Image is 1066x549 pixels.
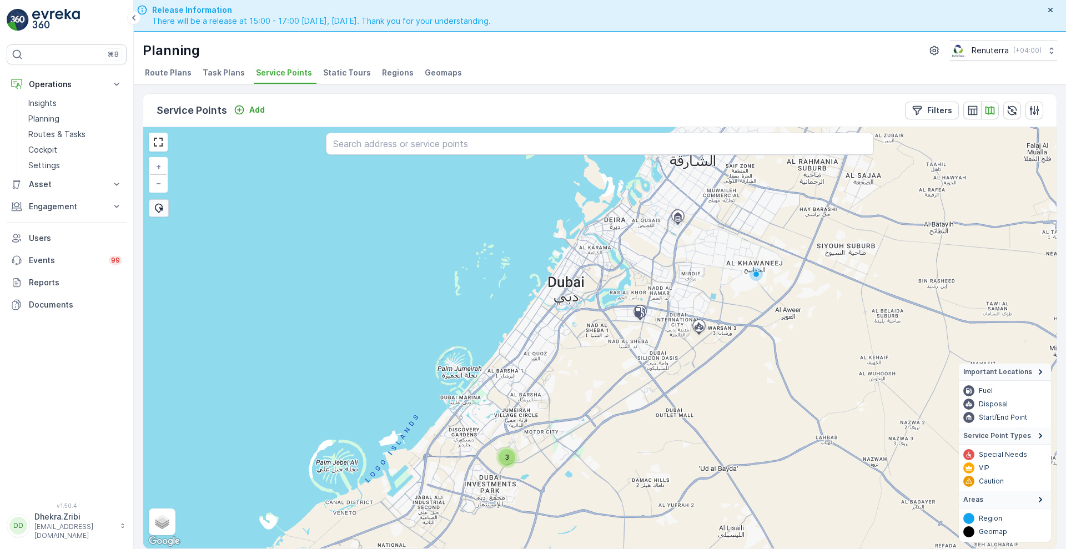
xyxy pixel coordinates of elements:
span: Areas [963,495,983,504]
button: Filters [905,102,959,119]
a: Open this area in Google Maps (opens a new window) [146,534,183,548]
p: ( +04:00 ) [1013,46,1042,55]
span: − [156,178,162,188]
summary: Important Locations [959,364,1051,381]
p: Routes & Tasks [28,129,86,140]
p: VIP [979,464,989,472]
img: Google [146,534,183,548]
p: Add [249,104,265,115]
p: Engagement [29,201,104,212]
p: ⌘B [108,50,119,59]
summary: Service Point Types [959,427,1051,445]
p: Asset [29,179,104,190]
div: 3 [499,449,505,456]
span: Release Information [152,4,491,16]
a: Cockpit [24,142,127,158]
p: Events [29,255,102,266]
span: Service Point Types [963,431,1031,440]
img: logo [7,9,29,31]
button: Operations [7,73,127,95]
span: Regions [382,67,414,78]
span: Important Locations [963,367,1032,376]
p: Documents [29,299,122,310]
button: Renuterra(+04:00) [950,41,1057,61]
div: 3 [499,449,515,466]
p: Users [29,233,122,244]
button: DDDhekra.Zribi[EMAIL_ADDRESS][DOMAIN_NAME] [7,511,127,540]
p: Planning [28,113,59,124]
a: Zoom In [150,158,167,175]
a: View Fullscreen [150,134,167,150]
p: Region [979,514,1002,523]
p: Renuterra [972,45,1009,56]
div: Bulk Select [149,199,169,217]
a: Layers [150,510,174,534]
p: Caution [979,477,1004,486]
button: Add [229,103,269,117]
span: Service Points [256,67,312,78]
p: [EMAIL_ADDRESS][DOMAIN_NAME] [34,522,114,540]
button: Asset [7,173,127,195]
span: Static Tours [323,67,371,78]
p: Planning [143,42,200,59]
p: Operations [29,79,104,90]
p: Cockpit [28,144,57,155]
p: Dhekra.Zribi [34,511,114,522]
p: Insights [28,98,57,109]
p: Disposal [979,400,1008,409]
a: Documents [7,294,127,316]
div: DD [9,517,27,535]
a: Routes & Tasks [24,127,127,142]
p: 99 [111,256,120,265]
p: Service Points [157,103,227,118]
p: Settings [28,160,60,171]
span: There will be a release at 15:00 - 17:00 [DATE], [DATE]. Thank you for your understanding. [152,16,491,27]
span: Task Plans [203,67,245,78]
span: v 1.50.4 [7,502,127,509]
a: Reports [7,271,127,294]
p: Reports [29,277,122,288]
span: Route Plans [145,67,192,78]
p: Geomap [979,527,1007,536]
img: logo_light-DOdMpM7g.png [32,9,80,31]
button: Engagement [7,195,127,218]
a: Planning [24,111,127,127]
img: Screenshot_2024-07-26_at_13.33.01.png [950,44,967,57]
summary: Areas [959,491,1051,508]
a: Events99 [7,249,127,271]
p: Fuel [979,386,993,395]
a: Insights [24,95,127,111]
p: Special Needs [979,450,1027,459]
a: Users [7,227,127,249]
span: + [156,162,161,171]
p: Start/End Point [979,413,1027,422]
span: Geomaps [425,67,462,78]
input: Search address or service points [326,133,874,155]
a: Settings [24,158,127,173]
a: Zoom Out [150,175,167,192]
p: Filters [927,105,952,116]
